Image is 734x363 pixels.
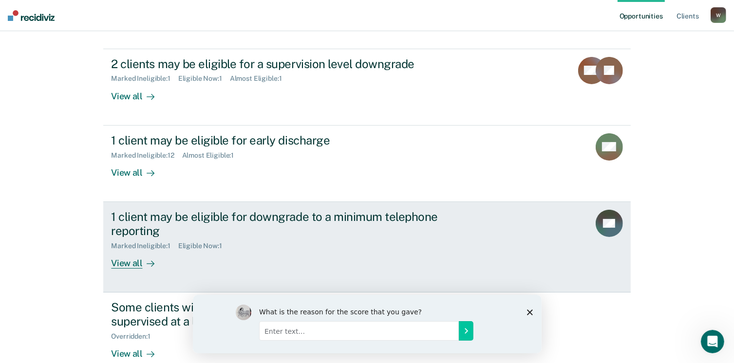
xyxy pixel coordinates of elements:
[103,49,630,126] a: 2 clients may be eligible for a supervision level downgradeMarked Ineligible:1Eligible Now:1Almos...
[111,133,453,147] div: 1 client may be eligible for early discharge
[111,74,178,83] div: Marked Ineligible : 1
[111,332,158,341] div: Overridden : 1
[111,242,178,250] div: Marked Ineligible : 1
[111,57,453,71] div: 2 clients may be eligible for a supervision level downgrade
[178,242,230,250] div: Eligible Now : 1
[103,202,630,292] a: 1 client may be eligible for downgrade to a minimum telephone reportingMarked Ineligible:1Eligibl...
[230,74,290,83] div: Almost Eligible : 1
[111,250,166,269] div: View all
[111,159,166,178] div: View all
[178,74,230,83] div: Eligible Now : 1
[8,10,55,21] img: Recidiviz
[111,340,166,359] div: View all
[193,295,542,353] iframe: Survey by Kim from Recidiviz
[103,126,630,202] a: 1 client may be eligible for early dischargeMarked Ineligible:12Almost Eligible:1View all
[182,151,242,160] div: Almost Eligible : 1
[111,83,166,102] div: View all
[711,7,726,23] button: W
[111,300,453,328] div: Some clients within their first 6 months of supervision are being supervised at a level that does...
[701,330,724,353] iframe: Intercom live chat
[111,210,453,238] div: 1 client may be eligible for downgrade to a minimum telephone reporting
[111,151,182,160] div: Marked Ineligible : 12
